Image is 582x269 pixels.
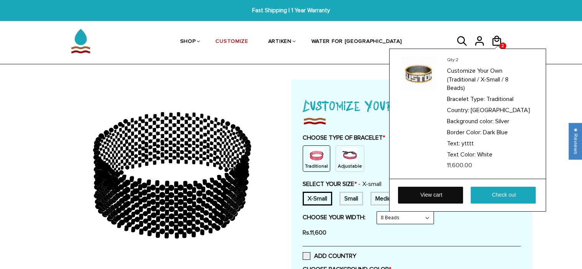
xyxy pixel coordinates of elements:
span: White [477,151,492,158]
label: SELECT YOUR SIZE [303,180,381,188]
a: CUSTOMIZE [215,22,248,62]
p: Traditional [305,163,328,170]
img: imgboder_100x.png [303,116,326,126]
label: CHOOSE TYPE OF BRACELET [303,134,521,142]
span: Text: [447,140,460,147]
img: non-string.png [309,148,324,163]
a: SHOP [180,22,196,62]
a: Check out [471,187,536,204]
div: Click to open Judge.me floating reviews tab [569,123,582,159]
span: Rs.11,600 [303,229,326,236]
span: Border Color: [447,129,481,136]
a: WATER FOR [GEOGRAPHIC_DATA] [311,22,402,62]
span: 2 [456,57,458,63]
label: CHOOSE YOUR WIDTH: [303,214,365,221]
span: X-small [358,180,381,188]
span: 2 [499,40,506,52]
span: Background color: [447,117,494,125]
a: ARTIKEN [268,22,292,62]
div: String [336,145,364,172]
img: Customize Your Own [401,57,435,91]
span: [GEOGRAPHIC_DATA] [471,106,530,114]
div: Non String [303,145,330,172]
span: Text Color: [447,151,476,158]
span: Silver [495,117,509,125]
span: Dark Blue [483,129,508,136]
span: Fast Shipping | 1 Year Warranty [179,6,403,15]
span: Country: [447,106,469,114]
span: ytttt [461,140,474,147]
img: string.PNG [342,148,357,163]
p: Qty: [447,57,533,63]
div: 7.5 inches [370,192,401,205]
label: ADD COUNTRY [303,252,356,260]
span: Traditional [486,95,514,103]
a: Customize Your Own (Traditional / X-Small / 8 Beads) [447,65,533,93]
a: View cart [398,187,463,204]
span: 11,600.00 [447,161,472,169]
h1: Customize Your Own [303,95,521,116]
span: Bracelet Type: [447,95,485,103]
div: 7 inches [339,192,363,205]
div: 6 inches [303,192,332,205]
p: Adjustable [338,163,362,170]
